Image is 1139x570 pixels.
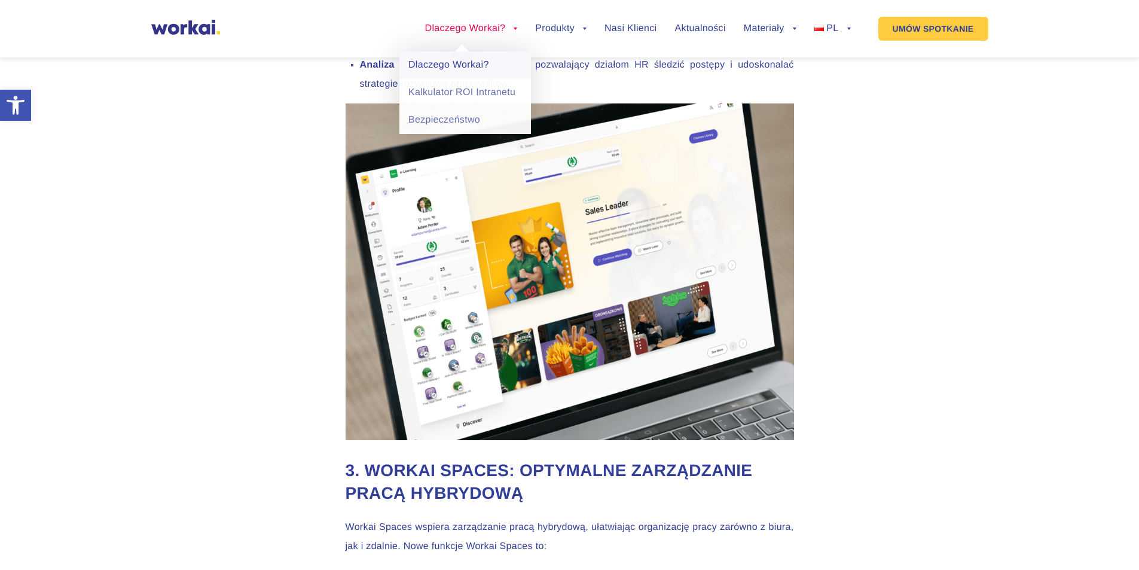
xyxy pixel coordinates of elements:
a: PL [814,24,851,33]
img: future of work with Workai Learning [346,103,794,440]
a: Kalkulator ROI Intranetu [399,79,531,106]
a: Materiały [744,24,796,33]
span: PL [826,23,838,33]
a: UMÓW SPOTKANIE [878,17,988,41]
h2: 3. Workai Spaces: optymalne zarządzanie pracą hybrydową [346,459,794,505]
p: Workai Spaces wspiera zarządzanie pracą hybrydową, ułatwiając organizację pracy zarówno z biura, ... [346,518,794,556]
a: Dlaczego Workai? [425,24,518,33]
a: Nasi Klienci [604,24,656,33]
a: Produkty [535,24,587,33]
strong: Analiza predykcyjna: [360,60,462,70]
a: Bezpieczeństwo [399,106,531,134]
a: Aktualności [674,24,725,33]
a: Dlaczego Workai? [399,51,531,79]
li: wgląd w dane, pozwalający działom HR śledzić postępy i udoskonalać strategie rozwojowe pracowników. [360,56,794,94]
